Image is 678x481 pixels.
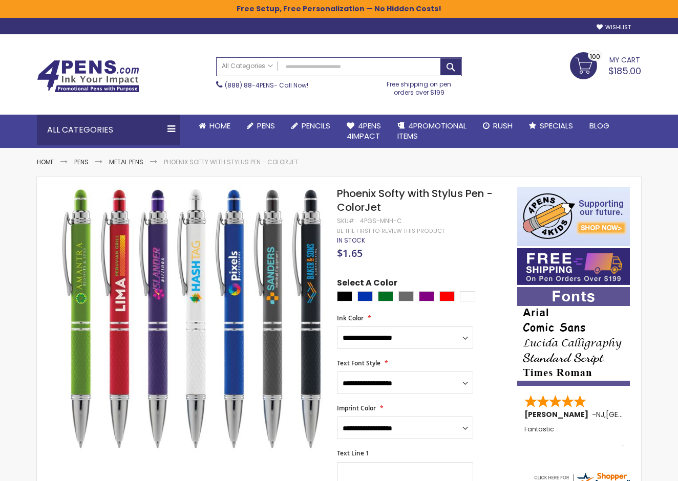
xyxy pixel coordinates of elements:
[257,120,275,131] span: Pens
[338,115,389,148] a: 4Pens4impact
[164,158,299,166] li: Phoenix Softy with Stylus Pen - ColorJet
[596,409,604,420] span: NJ
[337,359,380,367] span: Text Font Style
[57,185,323,451] img: Phoenix Softy with Stylus Pen - ColorJet
[597,24,631,31] a: Wishlist
[397,120,467,141] span: 4PROMOTIONAL ITEMS
[337,236,365,245] div: Availability
[540,120,573,131] span: Specials
[439,291,455,301] div: Red
[493,120,513,131] span: Rush
[376,76,462,97] div: Free shipping on pen orders over $199
[225,81,274,90] a: (888) 88-4PENS
[589,120,609,131] span: Blog
[337,186,493,214] span: Phoenix Softy with Stylus Pen - ColorJet
[608,64,641,77] span: $185.00
[378,291,393,301] div: Green
[190,115,239,137] a: Home
[222,62,273,70] span: All Categories
[570,52,641,78] a: $185.00 100
[460,291,475,301] div: White
[209,120,230,131] span: Home
[74,158,89,166] a: Pens
[360,217,402,225] div: 4PGS-MNH-C
[521,115,581,137] a: Specials
[475,115,521,137] a: Rush
[389,115,475,148] a: 4PROMOTIONALITEMS
[239,115,283,137] a: Pens
[581,115,618,137] a: Blog
[37,115,180,145] div: All Categories
[337,291,352,301] div: Black
[524,409,592,420] span: [PERSON_NAME]
[337,227,444,235] a: Be the first to review this product
[337,404,376,412] span: Imprint Color
[37,60,139,93] img: 4Pens Custom Pens and Promotional Products
[283,115,338,137] a: Pencils
[590,52,600,61] span: 100
[37,158,54,166] a: Home
[517,187,630,246] img: 4pens 4 kids
[347,120,381,141] span: 4Pens 4impact
[225,81,308,90] span: - Call Now!
[337,277,397,291] span: Select A Color
[357,291,373,301] div: Blue
[419,291,434,301] div: Purple
[337,449,369,457] span: Text Line 1
[524,426,624,448] div: Fantastic
[337,246,363,260] span: $1.65
[302,120,330,131] span: Pencils
[398,291,414,301] div: Grey
[337,314,364,322] span: Ink Color
[337,216,356,225] strong: SKU
[517,248,630,285] img: Free shipping on orders over $199
[517,287,630,386] img: font-personalization-examples
[217,58,278,75] a: All Categories
[109,158,143,166] a: Metal Pens
[337,236,365,245] span: In stock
